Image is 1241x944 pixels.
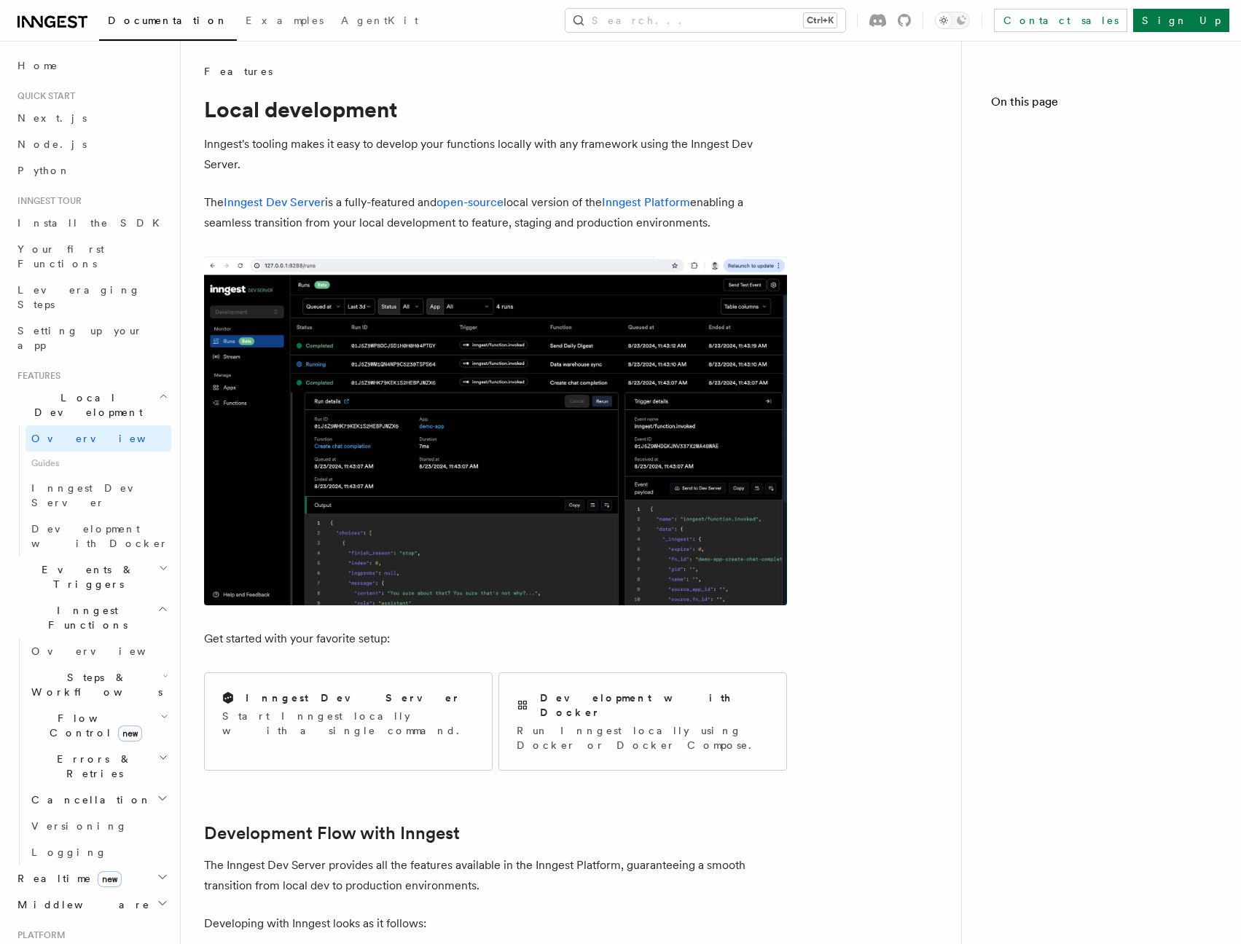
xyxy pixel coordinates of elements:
[12,385,171,425] button: Local Development
[1133,9,1229,32] a: Sign Up
[31,482,156,508] span: Inngest Dev Server
[108,15,228,26] span: Documentation
[12,556,171,597] button: Events & Triggers
[12,157,171,184] a: Python
[17,58,58,73] span: Home
[17,284,141,310] span: Leveraging Steps
[12,425,171,556] div: Local Development
[204,134,787,175] p: Inngest's tooling makes it easy to develop your functions locally with any framework using the In...
[26,813,171,839] a: Versioning
[12,865,171,892] button: Realtimenew
[12,638,171,865] div: Inngest Functions
[12,390,159,420] span: Local Development
[540,691,769,720] h2: Development with Docker
[246,691,461,705] h2: Inngest Dev Server
[26,839,171,865] a: Logging
[12,90,75,102] span: Quick start
[98,871,122,887] span: new
[12,105,171,131] a: Next.js
[204,192,787,233] p: The is a fully-featured and local version of the enabling a seamless transition from your local d...
[804,13,837,28] kbd: Ctrl+K
[12,370,60,382] span: Features
[31,820,128,832] span: Versioning
[224,195,325,209] a: Inngest Dev Server
[204,913,787,934] p: Developing with Inngest looks as it follows:
[12,897,150,912] span: Middleware
[118,725,142,742] span: new
[26,664,171,705] button: Steps & Workflows
[602,195,690,209] a: Inngest Platform
[17,165,71,176] span: Python
[26,792,152,807] span: Cancellation
[12,892,171,918] button: Middleware
[99,4,237,41] a: Documentation
[26,711,160,740] span: Flow Control
[26,787,171,813] button: Cancellation
[26,746,171,787] button: Errors & Retries
[12,277,171,318] a: Leveraging Steps
[517,723,769,752] p: Run Inngest locally using Docker or Docker Compose.
[12,603,157,632] span: Inngest Functions
[26,638,171,664] a: Overview
[17,112,87,124] span: Next.js
[12,871,122,886] span: Realtime
[17,138,87,150] span: Node.js
[204,64,273,79] span: Features
[204,96,787,122] h1: Local development
[26,475,171,516] a: Inngest Dev Server
[204,672,493,771] a: Inngest Dev ServerStart Inngest locally with a single command.
[204,855,787,896] p: The Inngest Dev Server provides all the features available in the Inngest Platform, guaranteeing ...
[12,318,171,358] a: Setting up your app
[12,210,171,236] a: Install the SDK
[12,597,171,638] button: Inngest Functions
[222,709,474,738] p: Start Inngest locally with a single command.
[31,645,181,657] span: Overview
[17,243,104,270] span: Your first Functions
[12,562,159,591] span: Events & Triggers
[26,425,171,452] a: Overview
[565,9,845,32] button: Search...Ctrl+K
[26,516,171,556] a: Development with Docker
[332,4,427,39] a: AgentKit
[12,131,171,157] a: Node.js
[26,705,171,746] button: Flow Controlnew
[26,670,163,699] span: Steps & Workflows
[12,195,82,207] span: Inngest tour
[26,452,171,475] span: Guides
[498,672,787,771] a: Development with DockerRun Inngest locally using Docker or Docker Compose.
[246,15,324,26] span: Examples
[12,236,171,277] a: Your first Functions
[341,15,418,26] span: AgentKit
[12,929,66,941] span: Platform
[237,4,332,39] a: Examples
[935,12,970,29] button: Toggle dark mode
[31,433,181,444] span: Overview
[204,256,787,605] img: The Inngest Dev Server on the Functions page
[991,93,1212,117] h4: On this page
[204,823,460,843] a: Development Flow with Inngest
[31,523,168,549] span: Development with Docker
[31,846,107,858] span: Logging
[17,217,168,229] span: Install the SDK
[17,325,143,351] span: Setting up your app
[436,195,504,209] a: open-source
[26,752,158,781] span: Errors & Retries
[994,9,1127,32] a: Contact sales
[204,629,787,649] p: Get started with your favorite setup:
[12,52,171,79] a: Home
